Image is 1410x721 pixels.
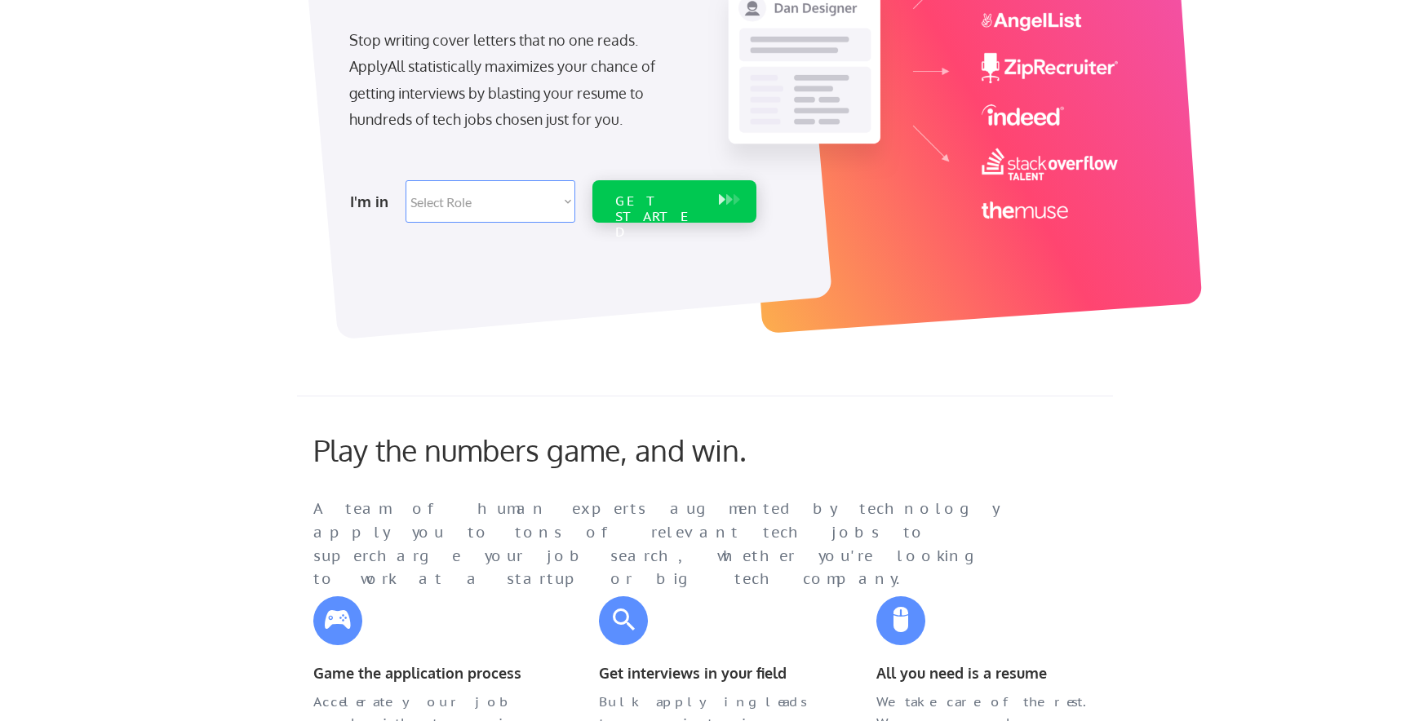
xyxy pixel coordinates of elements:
div: Play the numbers game, and win. [313,432,819,467]
div: All you need is a resume [876,661,1097,685]
div: GET STARTED [615,193,703,241]
div: I'm in [350,188,396,215]
div: Game the application process [313,661,534,685]
div: Stop writing cover letters that no one reads. ApplyAll statistically maximizes your chance of get... [349,27,685,133]
div: A team of human experts augmented by technology apply you to tons of relevant tech jobs to superc... [313,498,1031,591]
div: Get interviews in your field [599,661,819,685]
